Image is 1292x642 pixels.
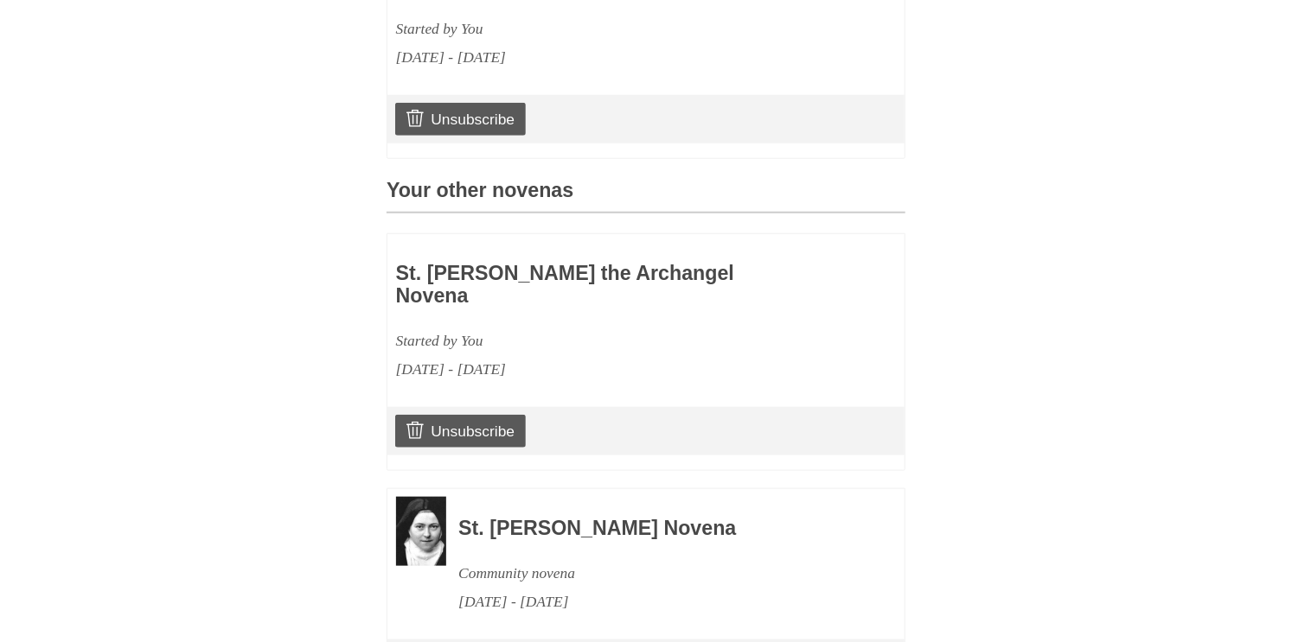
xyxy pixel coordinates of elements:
[387,180,905,213] h3: Your other novenas
[458,559,858,588] div: Community novena
[458,588,858,616] div: [DATE] - [DATE]
[396,327,796,355] div: Started by You
[395,415,526,448] a: Unsubscribe
[396,355,796,384] div: [DATE] - [DATE]
[396,497,446,566] img: Novena image
[396,15,796,43] div: Started by You
[396,43,796,72] div: [DATE] - [DATE]
[396,263,796,307] h3: St. [PERSON_NAME] the Archangel Novena
[458,518,858,540] h3: St. [PERSON_NAME] Novena
[395,103,526,136] a: Unsubscribe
